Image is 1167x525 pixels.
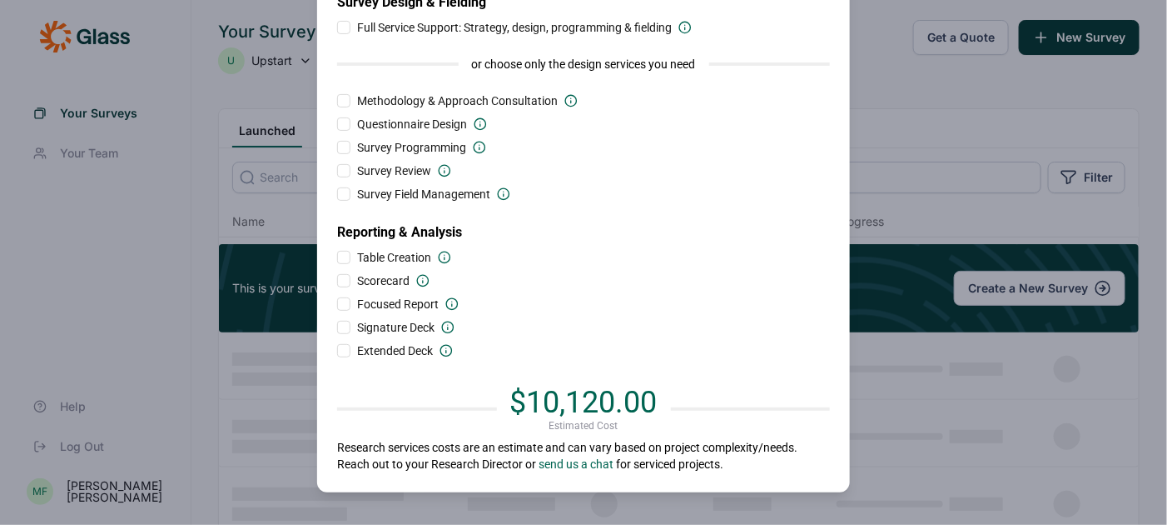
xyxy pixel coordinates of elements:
span: Survey Review [357,162,431,179]
span: Survey Field Management [357,186,490,202]
span: Scorecard [357,272,410,289]
span: Full Service Support: Strategy, design, programming & fielding [357,19,672,36]
h2: Reporting & Analysis [337,209,830,242]
a: send us a chat [539,457,613,471]
p: Research services costs are an estimate and can vary based on project complexity/needs. Reach out... [337,439,830,472]
span: Estimated Cost [549,419,618,432]
span: Table Creation [357,249,431,266]
span: Signature Deck [357,319,435,336]
span: Survey Programming [357,139,466,156]
span: $10,120.00 [510,385,658,420]
span: Extended Deck [357,342,433,359]
span: Focused Report [357,296,439,312]
span: Methodology & Approach Consultation [357,92,558,109]
span: Questionnaire Design [357,116,467,132]
span: or choose only the design services you need [472,56,696,72]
